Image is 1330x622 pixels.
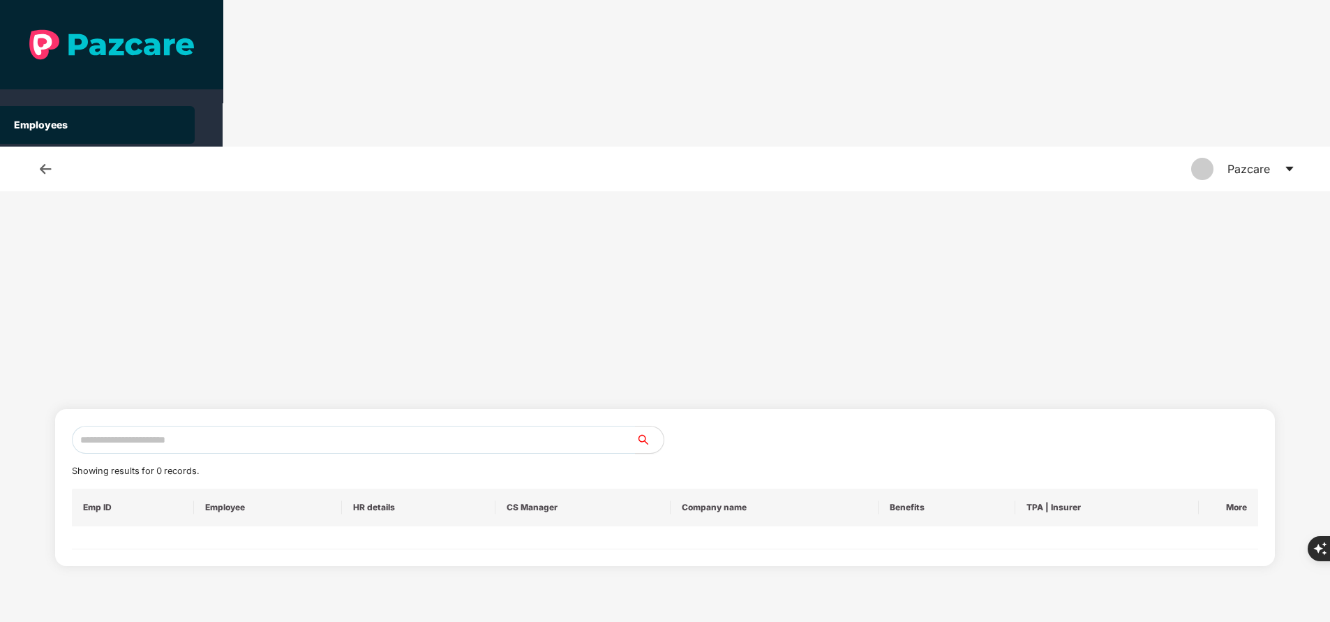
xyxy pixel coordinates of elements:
[72,466,199,476] span: Showing results for 0 records.
[495,489,671,526] th: CS Manager
[14,119,68,131] a: Employees
[194,489,343,526] th: Employee
[1227,147,1270,191] div: Pazcare
[1199,489,1258,526] th: More
[635,434,664,445] span: search
[72,489,193,526] th: Emp ID
[879,489,1015,526] th: Benefits
[1015,489,1199,526] th: TPA | Insurer
[342,489,495,526] th: HR details
[1284,163,1295,175] span: caret-down
[671,489,879,526] th: Company name
[635,426,664,454] button: search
